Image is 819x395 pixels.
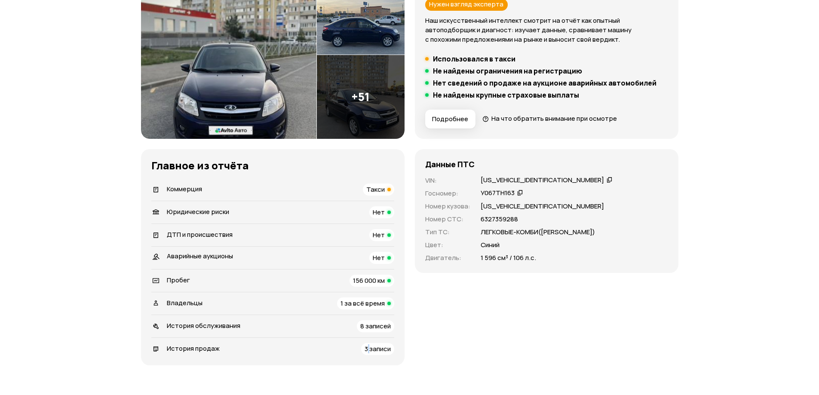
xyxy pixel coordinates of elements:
span: Пробег [167,276,190,285]
span: Подробнее [432,115,468,123]
h4: Данные ПТС [425,159,475,169]
span: На что обратить внимание при осмотре [491,114,617,123]
a: На что обратить внимание при осмотре [482,114,617,123]
button: Подробнее [425,110,475,129]
p: Наш искусственный интеллект смотрит на отчёт как опытный автоподборщик и диагност: изучает данные... [425,16,668,44]
p: 1 596 см³ / 106 л.с. [481,253,536,263]
p: ЛЕГКОВЫЕ-КОМБИ([PERSON_NAME]) [481,227,595,237]
p: Номер СТС : [425,214,470,224]
span: 156 000 км [353,276,385,285]
h5: Нет сведений о продаже на аукционе аварийных автомобилей [433,79,656,87]
span: 8 записей [360,322,391,331]
span: Владельцы [167,298,202,307]
div: У067ТН163 [481,189,515,198]
p: Тип ТС : [425,227,470,237]
span: История продаж [167,344,220,353]
p: Двигатель : [425,253,470,263]
h5: Использовался в такси [433,55,515,63]
div: [US_VEHICLE_IDENTIFICATION_NUMBER] [481,176,604,185]
p: [US_VEHICLE_IDENTIFICATION_NUMBER] [481,202,604,211]
h3: Главное из отчёта [151,159,394,171]
span: Такси [366,185,385,194]
p: Синий [481,240,500,250]
span: Коммерция [167,184,202,193]
span: Нет [373,253,385,262]
span: История обслуживания [167,321,240,330]
span: Юридические риски [167,207,229,216]
p: Цвет : [425,240,470,250]
p: Номер кузова : [425,202,470,211]
p: Госномер : [425,189,470,198]
h5: Не найдены ограничения на регистрацию [433,67,582,75]
span: 3 записи [365,344,391,353]
span: 1 за всё время [340,299,385,308]
span: Нет [373,230,385,239]
h5: Не найдены крупные страховые выплаты [433,91,579,99]
span: Нет [373,208,385,217]
p: VIN : [425,176,470,185]
span: ДТП и происшествия [167,230,233,239]
span: Аварийные аукционы [167,251,233,260]
p: 6327359288 [481,214,518,224]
